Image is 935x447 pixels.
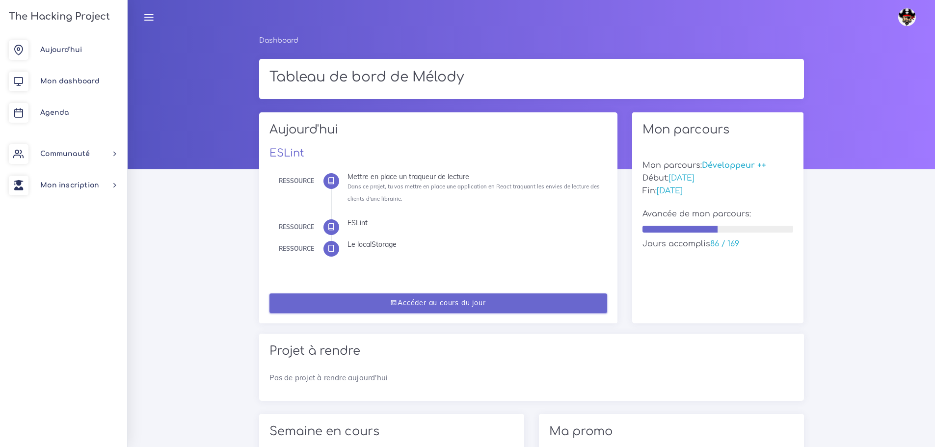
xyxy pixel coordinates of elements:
img: avatar [898,8,916,26]
h2: Projet à rendre [269,344,794,358]
a: ESLint [269,147,304,159]
span: Communauté [40,150,90,158]
h3: The Hacking Project [6,11,110,22]
h1: Tableau de bord de Mélody [269,69,794,86]
span: 86 / 169 [710,239,739,248]
h2: Semaine en cours [269,424,514,439]
div: Ressource [279,243,314,254]
span: Développeur ++ [702,161,766,170]
span: [DATE] [657,186,683,195]
h2: Ma promo [549,424,794,439]
span: Agenda [40,109,69,116]
small: Dans ce projet, tu vas mettre en place une application en React traquant les envies de lecture de... [347,183,600,202]
h5: Jours accomplis [642,239,794,249]
h5: Fin: [642,186,794,196]
a: Accéder au cours du jour [269,293,607,314]
div: Ressource [279,222,314,233]
h2: Aujourd'hui [269,123,607,144]
div: Le localStorage [347,241,600,248]
span: Mon inscription [40,182,99,189]
h5: Mon parcours: [642,161,794,170]
h5: Début: [642,174,794,183]
div: ESLint [347,219,600,226]
a: Dashboard [259,37,298,44]
span: Mon dashboard [40,78,100,85]
span: [DATE] [668,174,695,183]
span: Aujourd'hui [40,46,82,53]
p: Pas de projet à rendre aujourd'hui [269,372,794,384]
div: Mettre en place un traqueur de lecture [347,173,600,180]
h2: Mon parcours [642,123,794,137]
h5: Avancée de mon parcours: [642,210,794,219]
div: Ressource [279,176,314,186]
